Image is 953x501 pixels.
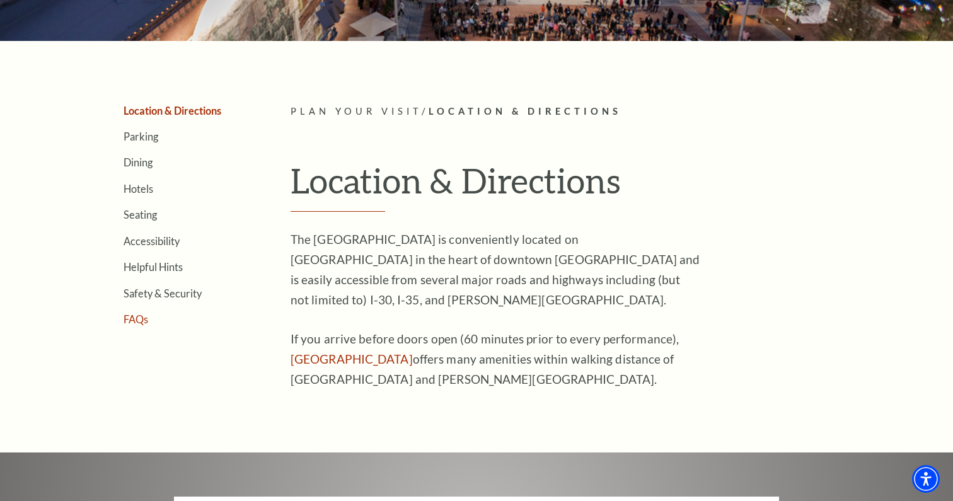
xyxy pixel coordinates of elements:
a: Sundance Square - open in a new tab [291,352,413,366]
a: Parking [124,130,158,142]
p: / [291,104,867,120]
a: Seating [124,209,157,221]
h1: Location & Directions [291,160,867,212]
span: Plan Your Visit [291,106,422,117]
a: Helpful Hints [124,261,183,273]
a: Hotels [124,183,153,195]
a: Accessibility [124,235,180,247]
p: If you arrive before doors open (60 minutes prior to every performance), offers many amenities wi... [291,329,700,389]
p: The [GEOGRAPHIC_DATA] is conveniently located on [GEOGRAPHIC_DATA] in the heart of downtown [GEOG... [291,229,700,310]
div: Accessibility Menu [912,465,940,493]
a: Safety & Security [124,287,202,299]
a: FAQs [124,313,148,325]
a: Dining [124,156,153,168]
span: Location & Directions [429,106,621,117]
a: Location & Directions [124,105,221,117]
